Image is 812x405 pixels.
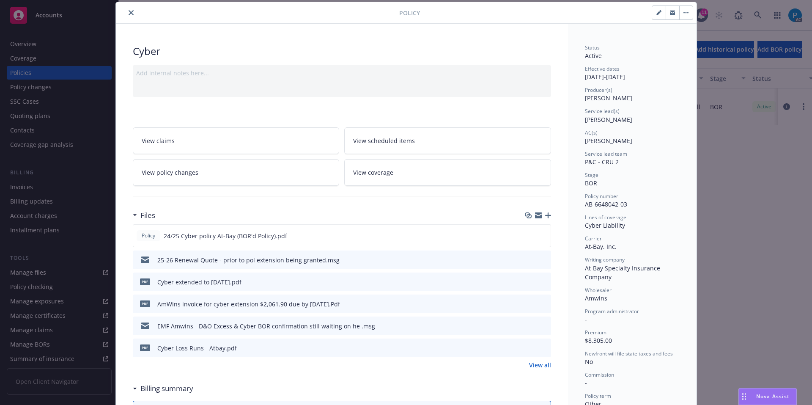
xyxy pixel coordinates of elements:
span: View scheduled items [353,136,415,145]
span: Program administrator [585,308,639,315]
span: View policy changes [142,168,198,177]
span: Policy [399,8,420,17]
span: Lines of coverage [585,214,626,221]
span: Stage [585,171,598,179]
span: [PERSON_NAME] [585,116,632,124]
button: preview file [540,256,548,264]
span: Policy number [585,193,618,200]
div: Files [133,210,155,221]
div: Add internal notes here... [136,69,548,77]
span: BOR [585,179,597,187]
button: preview file [540,300,548,309]
button: preview file [540,322,548,331]
button: download file [527,344,533,353]
span: AC(s) [585,129,598,136]
span: Carrier [585,235,602,242]
span: Producer(s) [585,86,612,94]
a: View scheduled items [344,127,551,154]
button: download file [526,231,533,240]
a: View coverage [344,159,551,186]
span: P&C - CRU 2 [585,158,619,166]
span: Service lead team [585,150,627,157]
span: Policy term [585,392,611,399]
div: Cyber extended to [DATE].pdf [157,278,241,287]
div: [DATE] - [DATE] [585,65,680,81]
span: $8,305.00 [585,336,612,344]
span: - [585,315,587,323]
span: Premium [585,329,606,336]
span: Amwins [585,294,607,302]
span: Policy [140,232,157,240]
span: Effective dates [585,65,620,72]
button: download file [527,300,533,309]
span: [PERSON_NAME] [585,94,632,102]
span: At-Bay Specialty Insurance Company [585,264,662,281]
span: pdf [140,278,150,285]
span: - [585,379,587,387]
span: Wholesaler [585,287,612,294]
span: Cyber Liability [585,221,625,229]
h3: Billing summary [140,383,193,394]
button: close [126,8,136,18]
a: View policy changes [133,159,340,186]
button: download file [527,256,533,264]
span: 24/25 Cyber policy At-Bay (BOR'd Policy).pdf [164,231,287,240]
span: At-Bay, Inc. [585,242,617,251]
span: Writing company [585,256,625,263]
div: Cyber [133,44,551,58]
button: preview file [540,231,547,240]
span: Status [585,44,600,51]
a: View claims [133,127,340,154]
span: [PERSON_NAME] [585,137,632,145]
button: download file [527,278,533,287]
span: AB-6648042-03 [585,200,627,208]
span: View claims [142,136,175,145]
button: download file [527,322,533,331]
span: Service lead(s) [585,107,620,115]
span: Nova Assist [756,393,790,400]
span: Commission [585,371,614,378]
div: AmWins invoice for cyber extension $2,061.90 due by [DATE].Pdf [157,300,340,309]
div: Cyber Loss Runs - Atbay.pdf [157,344,237,353]
span: Newfront will file state taxes and fees [585,350,673,357]
span: View coverage [353,168,393,177]
div: Drag to move [739,388,749,405]
div: EMF Amwins - D&O Excess & Cyber BOR confirmation still waiting on he .msg [157,322,375,331]
span: pdf [140,344,150,351]
div: 25-26 Renewal Quote - prior to pol extension being granted.msg [157,256,340,264]
span: Pdf [140,300,150,307]
button: preview file [540,278,548,287]
a: View all [529,361,551,369]
button: preview file [540,344,548,353]
span: Active [585,52,602,60]
button: Nova Assist [738,388,797,405]
span: No [585,358,593,366]
div: Billing summary [133,383,193,394]
h3: Files [140,210,155,221]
